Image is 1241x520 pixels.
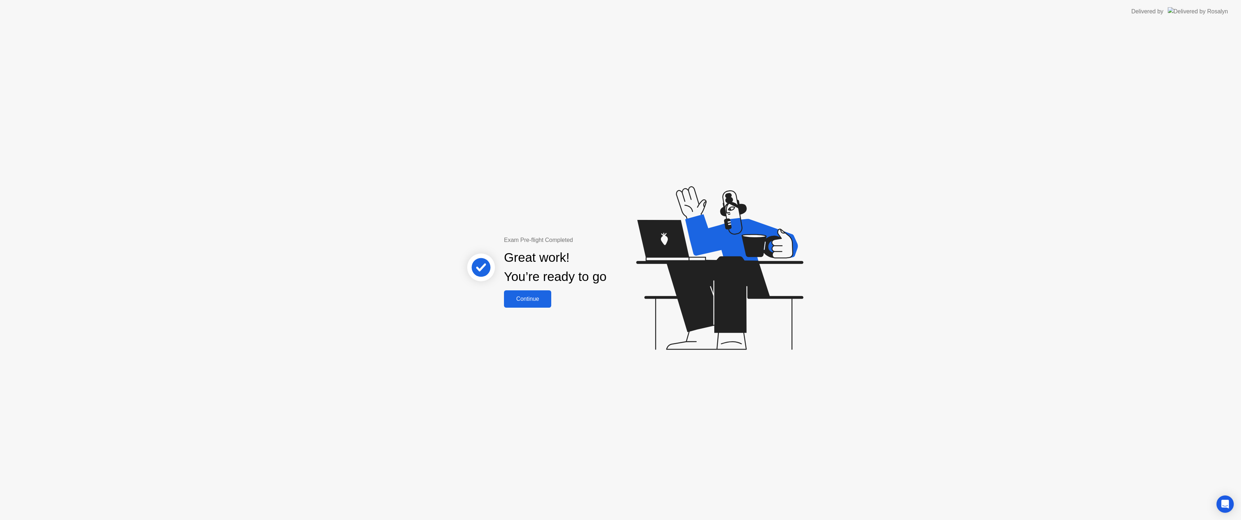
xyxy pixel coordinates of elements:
div: Exam Pre-flight Completed [504,236,653,244]
button: Continue [504,290,551,308]
div: Continue [506,296,549,302]
img: Delivered by Rosalyn [1168,7,1228,16]
div: Delivered by [1131,7,1163,16]
div: Open Intercom Messenger [1216,495,1234,513]
div: Great work! You’re ready to go [504,248,606,286]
